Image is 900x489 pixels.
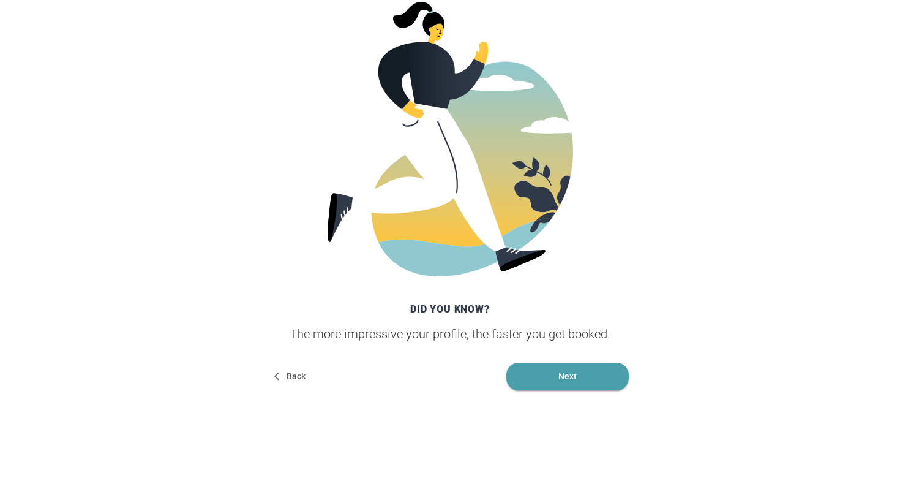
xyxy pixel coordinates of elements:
[266,326,634,342] div: The more impressive your profile, the faster you get booked.
[506,363,629,390] button: Next
[328,2,573,276] img: Breezing
[266,297,634,321] div: Did you know?
[271,363,310,390] button: Back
